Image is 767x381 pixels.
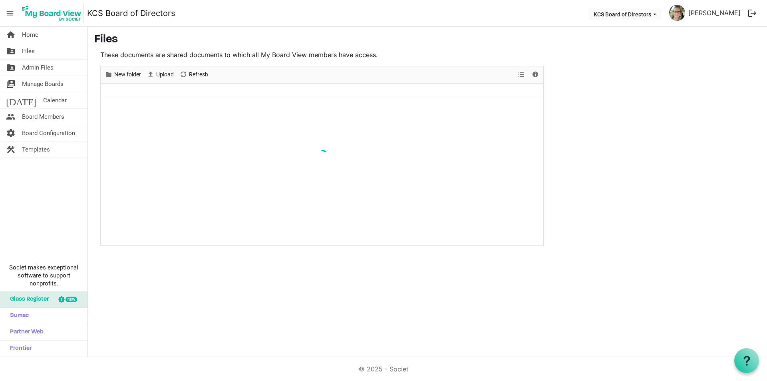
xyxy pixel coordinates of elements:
[6,92,37,108] span: [DATE]
[22,27,38,43] span: Home
[22,125,75,141] span: Board Configuration
[22,142,50,158] span: Templates
[22,43,35,59] span: Files
[94,33,761,47] h3: Files
[43,92,67,108] span: Calendar
[359,365,408,373] a: © 2025 - Societ
[6,43,16,59] span: folder_shared
[6,341,32,357] span: Frontier
[6,291,49,307] span: Glass Register
[20,3,87,23] a: My Board View Logo
[669,5,685,21] img: Hh7k5mmDIpqOGLPaJpI44K6sLj7PEd2haQyQ_kEn3Nv_4lU3kCoxkUlArsVuURaGZOBNaMZtGBN_Ck85F7L1bw_thumb.png
[6,125,16,141] span: settings
[2,6,18,21] span: menu
[685,5,744,21] a: [PERSON_NAME]
[6,308,29,324] span: Sumac
[588,8,662,20] button: KCS Board of Directors dropdownbutton
[744,5,761,22] button: logout
[6,76,16,92] span: switch_account
[6,60,16,76] span: folder_shared
[6,324,44,340] span: Partner Web
[6,27,16,43] span: home
[4,263,84,287] span: Societ makes exceptional software to support nonprofits.
[22,109,64,125] span: Board Members
[66,297,77,302] div: new
[6,109,16,125] span: people
[20,3,84,23] img: My Board View Logo
[6,142,16,158] span: construction
[22,60,54,76] span: Admin Files
[100,50,544,60] p: These documents are shared documents to which all My Board View members have access.
[22,76,64,92] span: Manage Boards
[87,5,175,21] a: KCS Board of Directors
